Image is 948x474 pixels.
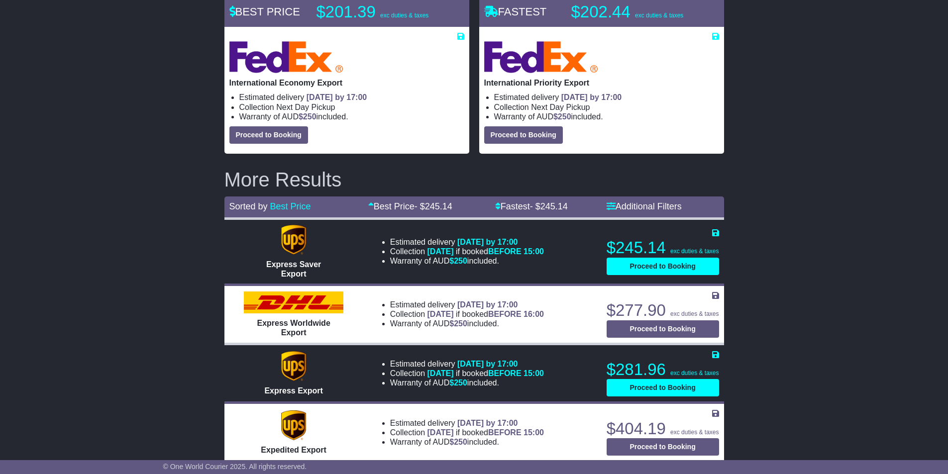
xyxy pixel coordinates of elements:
[266,260,321,278] span: Express Saver Export
[454,379,467,387] span: 250
[390,428,544,437] li: Collection
[239,93,464,102] li: Estimated delivery
[488,369,522,378] span: BEFORE
[449,379,467,387] span: $
[368,201,452,211] a: Best Price- $245.14
[488,247,522,256] span: BEFORE
[390,359,544,369] li: Estimated delivery
[454,438,467,446] span: 250
[427,310,544,318] span: if booked
[390,369,544,378] li: Collection
[281,225,306,255] img: UPS (new): Express Saver Export
[415,201,452,211] span: - $
[449,438,467,446] span: $
[524,310,544,318] span: 16:00
[257,319,330,337] span: Express Worldwide Export
[229,201,268,211] span: Sorted by
[264,386,322,395] span: Express Export
[454,257,467,265] span: 250
[494,102,719,112] li: Collection
[494,93,719,102] li: Estimated delivery
[553,112,571,121] span: $
[281,351,306,381] img: UPS (new): Express Export
[457,238,518,246] span: [DATE] by 17:00
[607,438,719,456] button: Proceed to Booking
[494,112,719,121] li: Warranty of AUD included.
[427,369,454,378] span: [DATE]
[390,300,544,309] li: Estimated delivery
[425,201,452,211] span: 245.14
[229,5,300,18] span: BEST PRICE
[427,310,454,318] span: [DATE]
[316,2,441,22] p: $201.39
[531,103,590,111] span: Next Day Pickup
[380,12,428,19] span: exc duties & taxes
[224,169,724,190] h2: More Results
[607,360,719,379] p: $281.96
[390,378,544,387] li: Warranty of AUD included.
[524,428,544,437] span: 15:00
[488,310,522,318] span: BEFORE
[303,112,316,121] span: 250
[239,112,464,121] li: Warranty of AUD included.
[484,41,598,73] img: FedEx Express: International Priority Export
[670,429,719,436] span: exc duties & taxes
[299,112,316,121] span: $
[281,410,306,440] img: UPS (new): Expedited Export
[427,428,454,437] span: [DATE]
[307,93,367,101] span: [DATE] by 17:00
[390,247,544,256] li: Collection
[390,256,544,266] li: Warranty of AUD included.
[449,319,467,328] span: $
[524,369,544,378] span: 15:00
[427,369,544,378] span: if booked
[457,419,518,427] span: [DATE] by 17:00
[229,126,308,144] button: Proceed to Booking
[530,201,568,211] span: - $
[524,247,544,256] span: 15:00
[607,238,719,258] p: $245.14
[670,248,719,255] span: exc duties & taxes
[561,93,622,101] span: [DATE] by 17:00
[457,300,518,309] span: [DATE] by 17:00
[229,78,464,88] p: International Economy Export
[607,419,719,439] p: $404.19
[484,126,563,144] button: Proceed to Booking
[427,247,454,256] span: [DATE]
[390,437,544,447] li: Warranty of AUD included.
[495,201,568,211] a: Fastest- $245.14
[390,237,544,247] li: Estimated delivery
[558,112,571,121] span: 250
[670,310,719,317] span: exc duties & taxes
[484,5,547,18] span: FASTEST
[454,319,467,328] span: 250
[390,319,544,328] li: Warranty of AUD included.
[163,463,307,471] span: © One World Courier 2025. All rights reserved.
[607,320,719,338] button: Proceed to Booking
[239,102,464,112] li: Collection
[571,2,696,22] p: $202.44
[427,428,544,437] span: if booked
[484,78,719,88] p: International Priority Export
[261,446,326,454] span: Expedited Export
[457,360,518,368] span: [DATE] by 17:00
[607,300,719,320] p: $277.90
[449,257,467,265] span: $
[229,41,343,73] img: FedEx Express: International Economy Export
[390,418,544,428] li: Estimated delivery
[540,201,568,211] span: 245.14
[607,201,682,211] a: Additional Filters
[607,258,719,275] button: Proceed to Booking
[607,379,719,396] button: Proceed to Booking
[635,12,683,19] span: exc duties & taxes
[390,309,544,319] li: Collection
[670,370,719,377] span: exc duties & taxes
[488,428,522,437] span: BEFORE
[427,247,544,256] span: if booked
[244,291,343,313] img: DHL: Express Worldwide Export
[270,201,311,211] a: Best Price
[276,103,335,111] span: Next Day Pickup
